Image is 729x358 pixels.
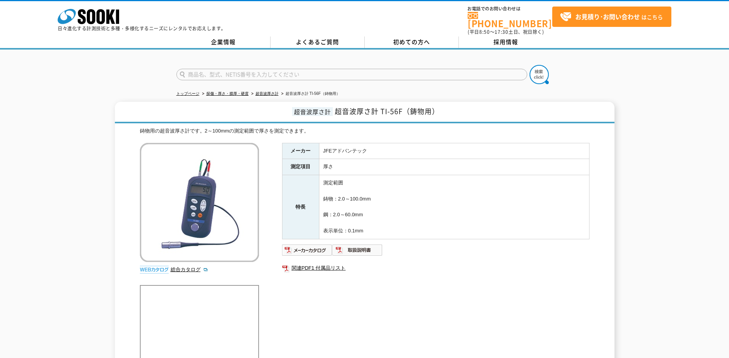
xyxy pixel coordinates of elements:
[282,249,332,255] a: メーカーカタログ
[335,106,439,116] span: 超音波厚さ計 TI-56F（鋳物用）
[365,36,459,48] a: 初めての方へ
[206,91,249,96] a: 探傷・厚さ・膜厚・硬度
[280,90,340,98] li: 超音波厚さ計 TI-56F（鋳物用）
[560,11,663,23] span: はこちら
[176,69,527,80] input: 商品名、型式、NETIS番号を入力してください
[479,28,490,35] span: 8:50
[140,266,169,273] img: webカタログ
[530,65,549,84] img: btn_search.png
[282,159,319,175] th: 測定項目
[171,267,208,272] a: 総合カタログ
[332,244,383,256] img: 取扱説明書
[282,263,590,273] a: 関連PDF1 付属品リスト
[176,91,199,96] a: トップページ
[140,127,590,135] div: 鋳物用の超音波厚さ計です。2～100mmの測定範囲で厚さを測定できます。
[282,244,332,256] img: メーカーカタログ
[176,36,271,48] a: 企業情報
[292,107,333,116] span: 超音波厚さ計
[271,36,365,48] a: よくあるご質問
[319,159,589,175] td: 厚さ
[552,7,671,27] a: お見積り･お問い合わせはこちら
[459,36,553,48] a: 採用情報
[332,249,383,255] a: 取扱説明書
[575,12,640,21] strong: お見積り･お問い合わせ
[282,175,319,239] th: 特長
[468,12,552,28] a: [PHONE_NUMBER]
[393,38,430,46] span: 初めての方へ
[319,175,589,239] td: 測定範囲 鋳物：2.0～100.0mm 鋼：2.0～60.0mm 表示単位：0.1mm
[319,143,589,159] td: JFEアドバンテック
[282,143,319,159] th: メーカー
[495,28,508,35] span: 17:30
[468,7,552,11] span: お電話でのお問い合わせは
[256,91,279,96] a: 超音波厚さ計
[468,28,544,35] span: (平日 ～ 土日、祝日除く)
[58,26,226,31] p: 日々進化する計測技術と多種・多様化するニーズにレンタルでお応えします。
[140,143,259,262] img: 超音波厚さ計 TI-56F（鋳物用）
